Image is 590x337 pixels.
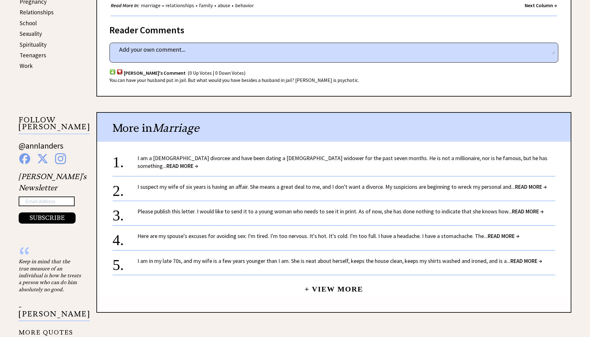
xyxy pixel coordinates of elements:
[234,2,255,8] a: behavior
[19,212,76,224] button: SUBSCRIBE
[166,162,198,169] span: READ MORE →
[19,303,90,321] p: - [PERSON_NAME]
[20,41,47,48] a: Spirituality
[137,232,519,240] a: Here are my spouse's excuses for avoiding sex: I'm tired. I'm too nervous. It's hot. It's cold. I...
[20,30,42,37] a: Sexuality
[19,252,81,258] div: “
[515,183,547,190] span: READ MORE →
[20,8,53,16] a: Relationships
[113,207,137,219] div: 3.
[197,2,214,8] a: family
[137,257,542,264] a: I am in my late 70s, and my wife is a few years younger than I am. She is neat about herself, kee...
[20,19,37,27] a: School
[510,257,542,264] span: READ MORE →
[152,121,199,135] span: Marriage
[216,2,232,8] a: abuse
[117,69,123,75] img: votdown.png
[111,2,139,8] strong: Read More In:
[19,171,86,224] div: [PERSON_NAME]'s Newsletter
[37,153,48,164] img: x%20blue.png
[525,2,557,8] a: Next Column →
[109,23,558,33] div: Reader Comments
[113,232,137,244] div: 4.
[137,154,547,169] a: I am a [DEMOGRAPHIC_DATA] divorcee and have been dating a [DEMOGRAPHIC_DATA] widower for the past...
[19,140,63,157] a: @annlanders
[55,153,66,164] img: instagram%20blue.png
[512,208,544,215] span: READ MORE →
[137,183,547,190] a: I suspect my wife of six years is having an affair. She means a great deal to me, and I don't wan...
[109,77,359,83] span: You can have your husband put in jail. But what would you have besides a husband in jail? [PERSON...
[19,324,73,336] a: MORE QUOTES
[19,116,90,134] p: FOLLOW [PERSON_NAME]
[19,258,81,293] div: Keep in mind that the true measure of an individual is how he treats a person who can do him abso...
[164,2,196,8] a: relationships
[20,62,33,69] a: Work
[137,208,544,215] a: Please publish this letter. I would like to send it to a young woman who needs to see it in print...
[113,257,137,268] div: 5.
[19,153,30,164] img: facebook%20blue.png
[97,113,571,142] div: More in
[19,197,75,206] input: Email Address
[20,51,46,59] a: Teenagers
[139,2,162,8] a: marriage
[188,70,245,76] span: (0 Up Votes | 0 Down Votes)
[113,154,137,166] div: 1.
[124,70,186,76] span: [PERSON_NAME]'s Comment
[113,183,137,194] div: 2.
[488,232,519,240] span: READ MORE →
[109,69,116,75] img: votup.png
[304,280,363,293] a: + View More
[111,2,255,9] div: • • • •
